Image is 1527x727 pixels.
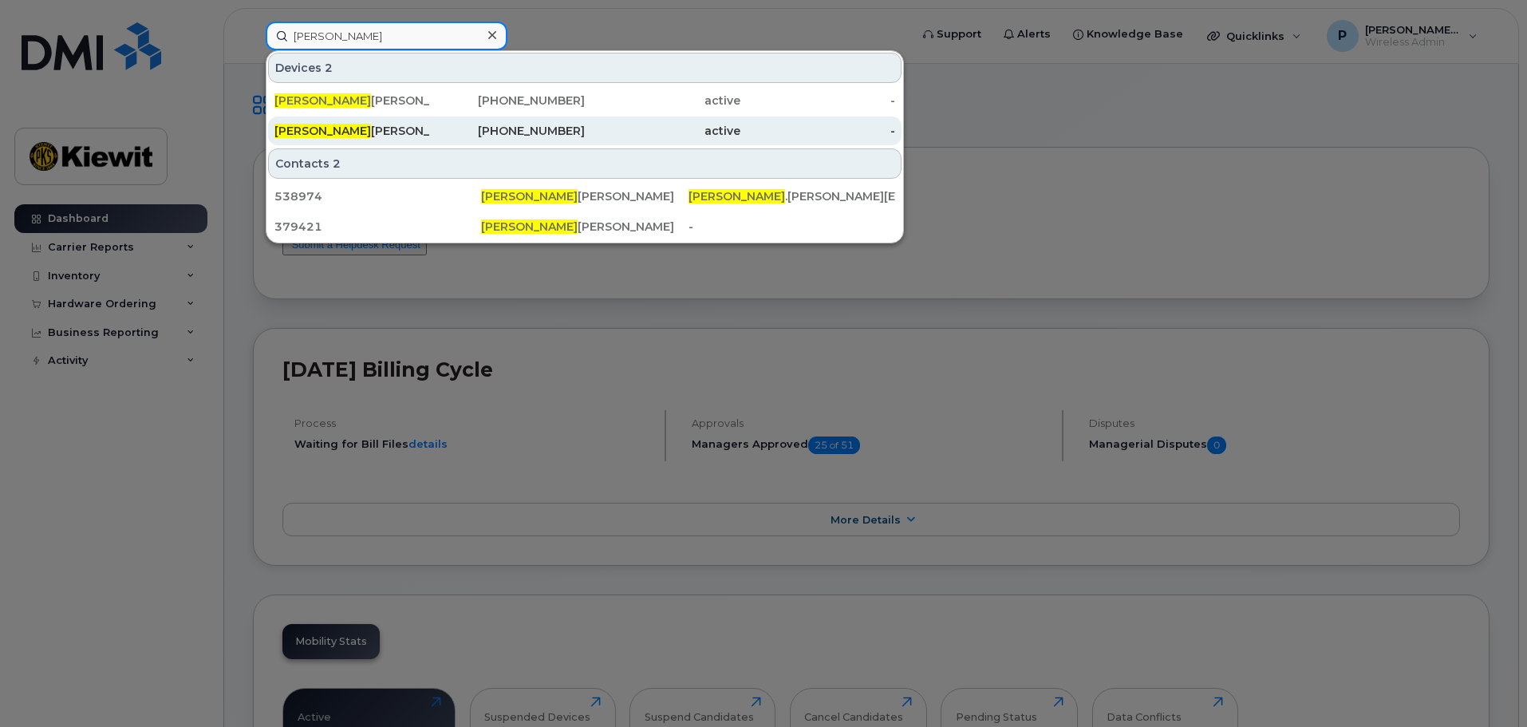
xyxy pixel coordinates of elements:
div: 538974 [274,188,481,204]
span: [PERSON_NAME] [481,189,578,203]
div: 379421 [274,219,481,235]
div: [PERSON_NAME] [481,188,688,204]
div: [PERSON_NAME] [481,219,688,235]
div: [PERSON_NAME] [274,93,430,109]
span: [PERSON_NAME] [689,189,785,203]
div: - [740,93,896,109]
a: [PERSON_NAME][PERSON_NAME][PHONE_NUMBER]active- [268,117,902,145]
div: .[PERSON_NAME][EMAIL_ADDRESS][PERSON_NAME][DOMAIN_NAME] [689,188,895,204]
div: [PHONE_NUMBER] [430,123,586,139]
iframe: Messenger Launcher [1458,658,1515,715]
div: - [740,123,896,139]
div: active [585,93,740,109]
span: 2 [333,156,341,172]
span: [PERSON_NAME] [481,219,578,234]
div: active [585,123,740,139]
a: 379421[PERSON_NAME][PERSON_NAME]- [268,212,902,241]
a: [PERSON_NAME][PERSON_NAME][PHONE_NUMBER]active- [268,86,902,115]
div: [PHONE_NUMBER] [430,93,586,109]
span: [PERSON_NAME] [274,93,371,108]
div: [PERSON_NAME] [274,123,430,139]
div: - [689,219,895,235]
span: [PERSON_NAME] [274,124,371,138]
div: Devices [268,53,902,83]
span: 2 [325,60,333,76]
a: 538974[PERSON_NAME][PERSON_NAME][PERSON_NAME].[PERSON_NAME][EMAIL_ADDRESS][PERSON_NAME][DOMAIN_NAME] [268,182,902,211]
div: Contacts [268,148,902,179]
